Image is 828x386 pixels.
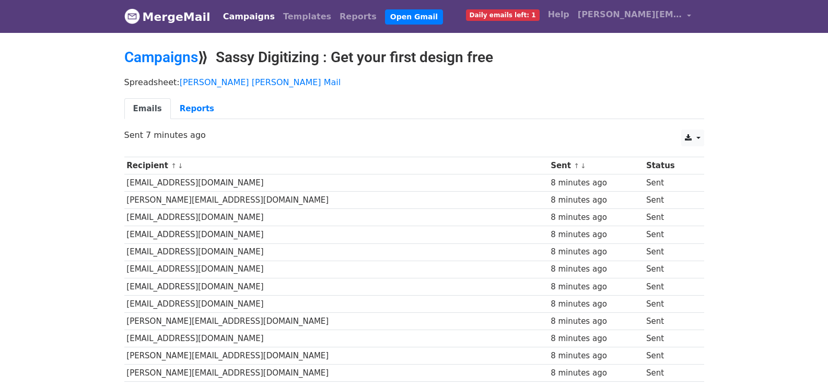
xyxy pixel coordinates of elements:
div: 8 minutes ago [551,350,641,362]
div: 8 minutes ago [551,263,641,275]
td: [PERSON_NAME][EMAIL_ADDRESS][DOMAIN_NAME] [124,365,549,382]
a: Emails [124,98,171,120]
td: [EMAIL_ADDRESS][DOMAIN_NAME] [124,261,549,278]
td: Sent [644,312,696,330]
img: MergeMail logo [124,8,140,24]
div: 8 minutes ago [551,333,641,345]
div: 8 minutes ago [551,229,641,241]
span: [PERSON_NAME][EMAIL_ADDRESS][DOMAIN_NAME] [578,8,682,21]
a: ↑ [574,162,579,170]
a: ↓ [178,162,183,170]
div: 8 minutes ago [551,194,641,206]
a: MergeMail [124,6,211,28]
a: Campaigns [219,6,279,27]
td: Sent [644,192,696,209]
td: Sent [644,261,696,278]
td: [EMAIL_ADDRESS][DOMAIN_NAME] [124,209,549,226]
th: Sent [548,157,644,174]
a: Campaigns [124,49,198,66]
a: Open Gmail [385,9,443,25]
div: 8 minutes ago [551,281,641,293]
a: Help [544,4,574,25]
td: Sent [644,174,696,192]
td: Sent [644,243,696,261]
td: Sent [644,209,696,226]
td: [EMAIL_ADDRESS][DOMAIN_NAME] [124,278,549,295]
td: [EMAIL_ADDRESS][DOMAIN_NAME] [124,226,549,243]
a: Reports [335,6,381,27]
td: Sent [644,347,696,365]
a: [PERSON_NAME][EMAIL_ADDRESS][DOMAIN_NAME] [574,4,696,29]
a: ↑ [171,162,177,170]
th: Recipient [124,157,549,174]
div: 8 minutes ago [551,298,641,310]
td: Sent [644,330,696,347]
a: Reports [171,98,223,120]
td: [PERSON_NAME][EMAIL_ADDRESS][DOMAIN_NAME] [124,192,549,209]
th: Status [644,157,696,174]
p: Spreadsheet: [124,77,704,88]
div: 8 minutes ago [551,246,641,258]
td: [EMAIL_ADDRESS][DOMAIN_NAME] [124,330,549,347]
td: Sent [644,295,696,312]
div: 8 minutes ago [551,212,641,224]
a: Templates [279,6,335,27]
td: [PERSON_NAME][EMAIL_ADDRESS][DOMAIN_NAME] [124,312,549,330]
p: Sent 7 minutes ago [124,130,704,141]
div: 8 minutes ago [551,367,641,379]
div: 8 minutes ago [551,315,641,327]
td: Sent [644,278,696,295]
td: [EMAIL_ADDRESS][DOMAIN_NAME] [124,295,549,312]
td: Sent [644,365,696,382]
div: 8 minutes ago [551,177,641,189]
td: [EMAIL_ADDRESS][DOMAIN_NAME] [124,174,549,192]
a: ↓ [580,162,586,170]
td: [PERSON_NAME][EMAIL_ADDRESS][DOMAIN_NAME] [124,347,549,365]
td: Sent [644,226,696,243]
h2: ⟫ Sassy Digitizing : Get your first design free [124,49,704,66]
span: Daily emails left: 1 [466,9,540,21]
a: [PERSON_NAME] [PERSON_NAME] Mail [180,77,341,87]
a: Daily emails left: 1 [462,4,544,25]
td: [EMAIL_ADDRESS][DOMAIN_NAME] [124,243,549,261]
